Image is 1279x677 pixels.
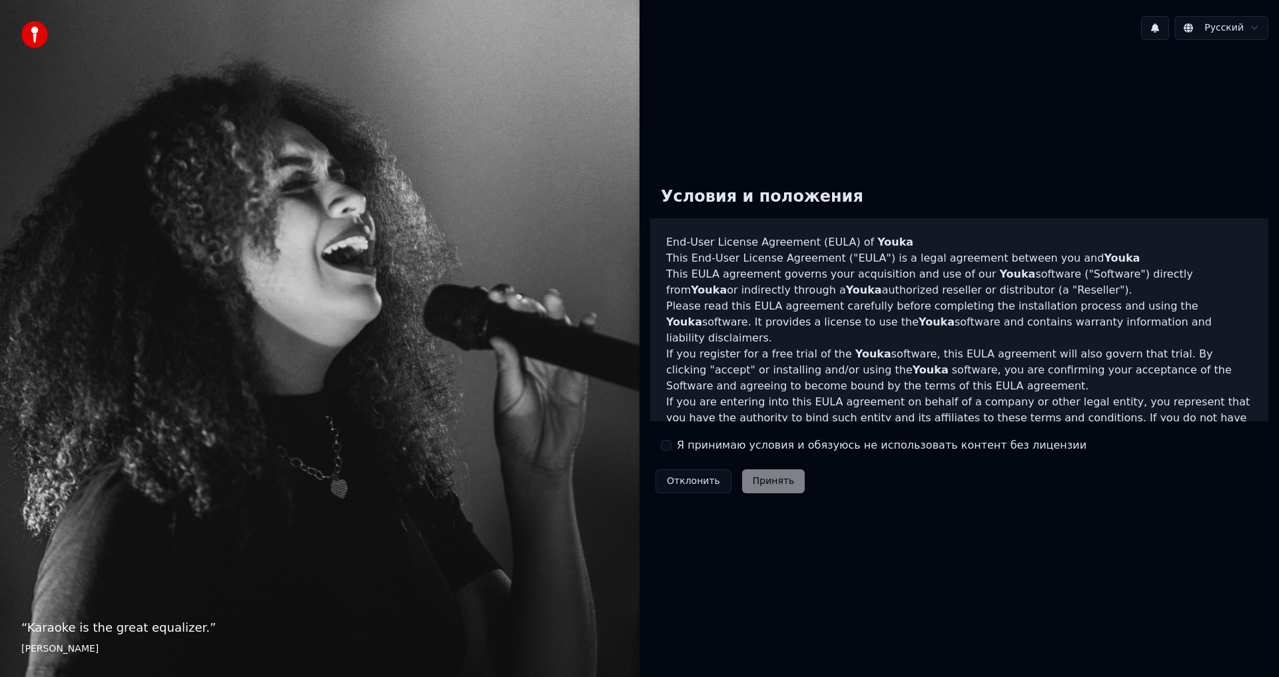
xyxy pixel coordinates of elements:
[846,284,882,296] span: Youka
[655,469,731,493] button: Отклонить
[650,176,874,218] div: Условия и положения
[21,618,618,637] p: “ Karaoke is the great equalizer. ”
[666,266,1252,298] p: This EULA agreement governs your acquisition and use of our software ("Software") directly from o...
[913,363,949,376] span: Youka
[666,394,1252,458] p: If you are entering into this EULA agreement on behalf of a company or other legal entity, you re...
[666,346,1252,394] p: If you register for a free trial of the software, this EULA agreement will also govern that trial...
[21,642,618,656] footer: [PERSON_NAME]
[691,284,727,296] span: Youka
[666,250,1252,266] p: This End-User License Agreement ("EULA") is a legal agreement between you and
[1104,252,1140,264] span: Youka
[855,347,891,360] span: Youka
[666,298,1252,346] p: Please read this EULA agreement carefully before completing the installation process and using th...
[999,268,1035,280] span: Youka
[21,21,48,48] img: youka
[666,316,702,328] span: Youka
[877,236,913,248] span: Youka
[677,437,1086,453] label: Я принимаю условия и обязуюсь не использовать контент без лицензии
[919,316,955,328] span: Youka
[666,234,1252,250] h3: End-User License Agreement (EULA) of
